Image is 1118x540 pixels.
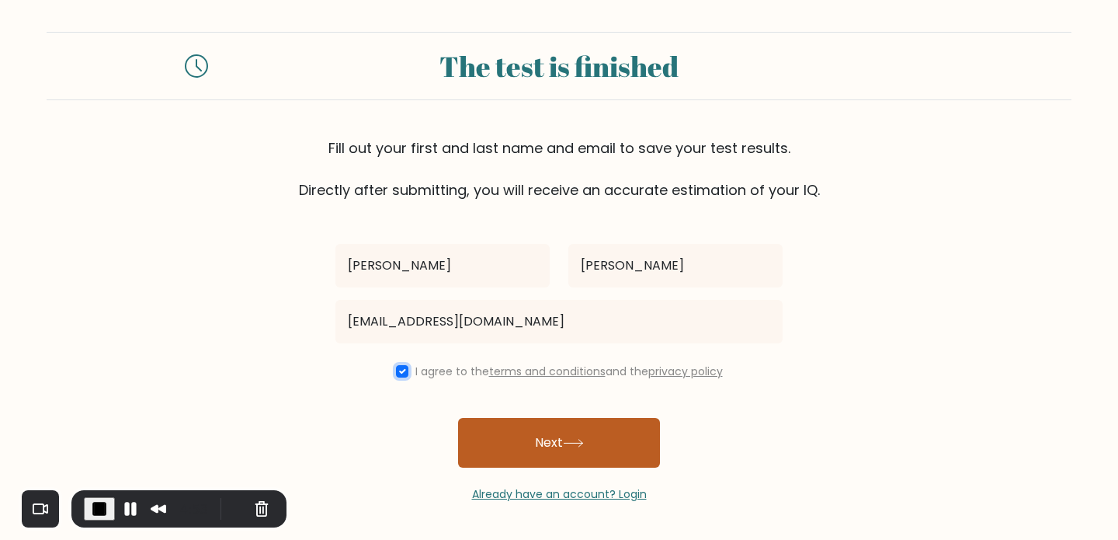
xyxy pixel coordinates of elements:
input: First name [335,244,550,287]
div: Fill out your first and last name and email to save your test results. Directly after submitting,... [47,138,1071,200]
label: I agree to the and the [415,364,723,379]
input: Email [335,300,783,343]
input: Last name [568,244,783,287]
a: terms and conditions [489,364,606,379]
button: Next [458,418,660,468]
div: The test is finished [227,45,891,87]
a: Already have an account? Login [472,486,647,502]
a: privacy policy [648,364,723,379]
